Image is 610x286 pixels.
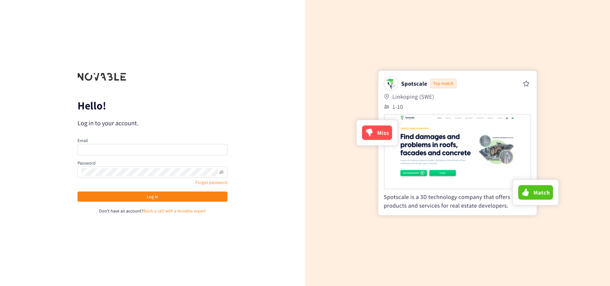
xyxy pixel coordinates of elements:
iframe: Chat Widget [578,256,610,286]
div: Widget de chat [578,256,610,286]
a: Forgot password [195,179,227,185]
a: Book a call with a Novable expert [143,208,206,214]
span: Log in [147,193,158,200]
button: Log in [78,192,227,202]
label: Email [78,138,88,143]
span: Don't have an account? [99,208,143,214]
span: eye-invisible [219,170,224,174]
label: Password [78,160,96,166]
p: Log in to your account. [78,119,227,127]
p: Hello! [78,101,227,111]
